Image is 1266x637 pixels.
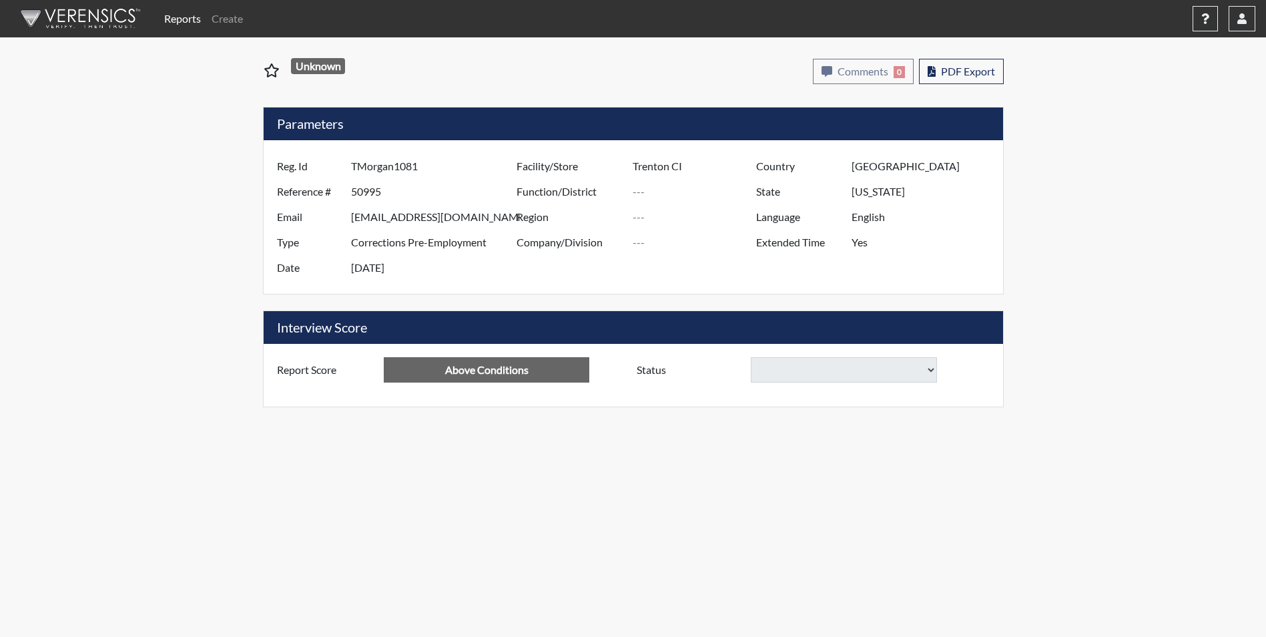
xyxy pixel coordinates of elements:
label: Status [627,357,751,383]
label: Company/Division [507,230,633,255]
input: --- [351,179,520,204]
label: Facility/Store [507,154,633,179]
input: --- [633,204,759,230]
a: Reports [159,5,206,32]
button: Comments0 [813,59,914,84]
label: Type [267,230,351,255]
input: --- [351,230,520,255]
label: Reg. Id [267,154,351,179]
label: Report Score [267,357,384,383]
input: --- [384,357,589,383]
input: --- [351,255,520,280]
label: Region [507,204,633,230]
label: Country [746,154,852,179]
label: State [746,179,852,204]
input: --- [852,154,999,179]
label: Function/District [507,179,633,204]
h5: Parameters [264,108,1003,140]
label: Language [746,204,852,230]
label: Reference # [267,179,351,204]
span: PDF Export [941,65,995,77]
input: --- [351,154,520,179]
input: --- [633,154,759,179]
input: --- [852,230,999,255]
div: Document a decision to hire or decline a candiate [627,357,1000,383]
label: Date [267,255,351,280]
input: --- [633,230,759,255]
input: --- [852,179,999,204]
label: Email [267,204,351,230]
input: --- [633,179,759,204]
span: Unknown [291,58,345,74]
a: Create [206,5,248,32]
input: --- [351,204,520,230]
h5: Interview Score [264,311,1003,344]
input: --- [852,204,999,230]
label: Extended Time [746,230,852,255]
span: Comments [838,65,888,77]
button: PDF Export [919,59,1004,84]
span: 0 [894,66,905,78]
